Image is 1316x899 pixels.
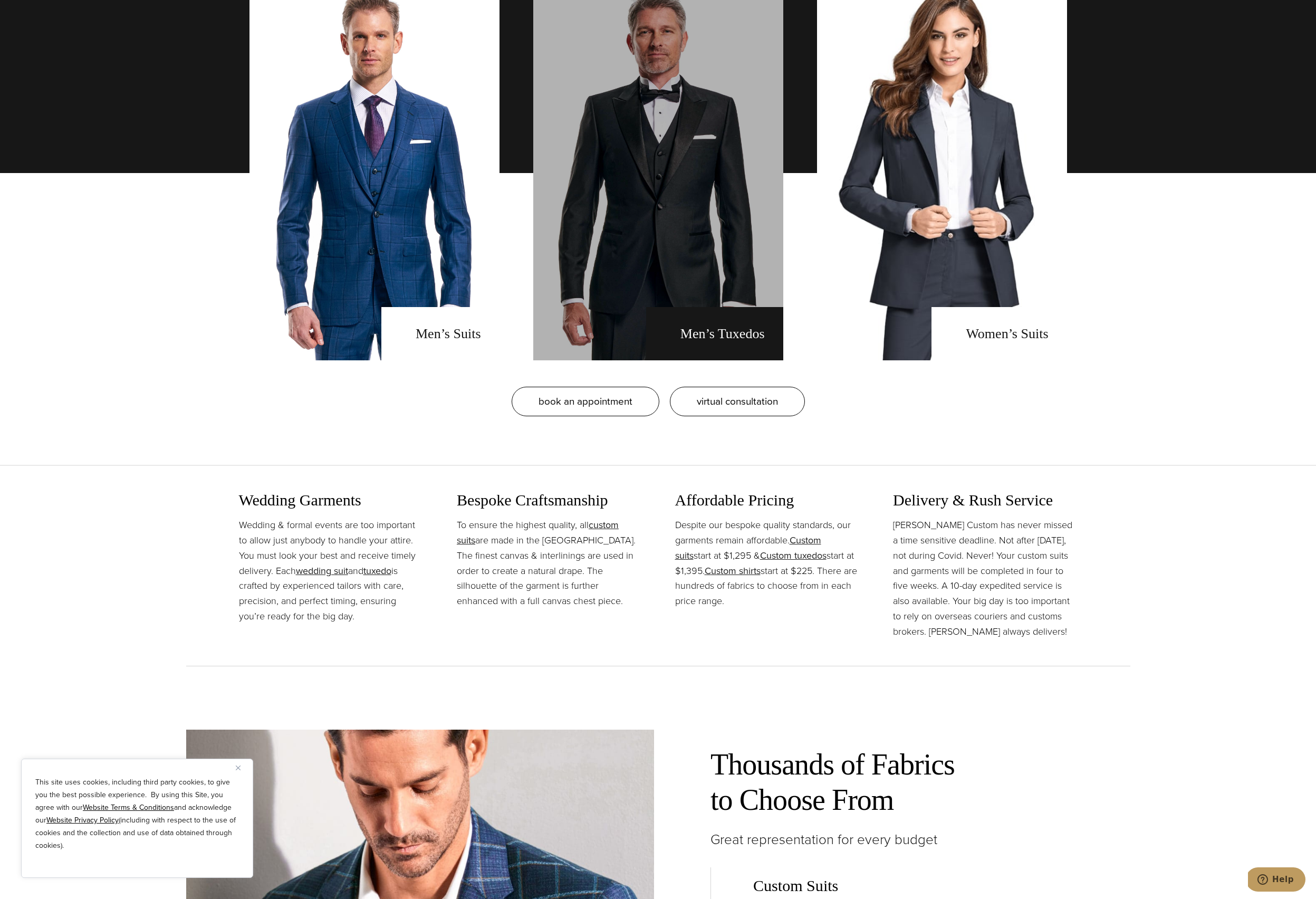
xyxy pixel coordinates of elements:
[457,518,641,609] p: To ensure the highest quality, all are made in the [GEOGRAPHIC_DATA]. The finest canvas & interli...
[236,761,248,774] button: Close
[83,802,174,813] a: Website Terms & Conditions
[675,533,821,562] a: Custom suits
[239,491,424,510] h3: Wedding Garments
[1248,867,1305,894] iframe: Opens a widget where you can chat to one of our agents
[710,829,1103,851] p: Great representation for every budget
[705,564,761,578] a: Custom shirts
[893,491,1078,510] h3: Delivery & Rush Service
[710,747,1103,818] h2: Thousands of Fabrics to Choose From
[239,518,424,624] p: Wedding & formal events are too important to allow just anybody to handle your attire. You must l...
[675,491,860,510] h3: Affordable Pricing
[512,387,659,416] a: book an appointment
[675,518,860,609] p: Despite our bespoke quality standards, our garments remain affordable. start at $1,295 & start at...
[539,394,632,409] span: book an appointment
[457,491,641,510] h3: Bespoke Craftsmanship
[670,387,805,416] a: virtual consultation
[893,518,1078,639] p: [PERSON_NAME] Custom has never missed a time sensitive deadline. Not after [DATE], not during Cov...
[35,776,239,852] p: This site uses cookies, including third party cookies, to give you the best possible experience. ...
[697,394,778,409] span: virtual consultation
[46,815,119,826] a: Website Privacy Policy
[760,549,827,562] a: Custom tuxedos
[236,766,241,770] img: Close
[753,877,838,895] a: Custom Suits
[363,564,391,578] a: tuxedo
[296,564,348,578] a: wedding suit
